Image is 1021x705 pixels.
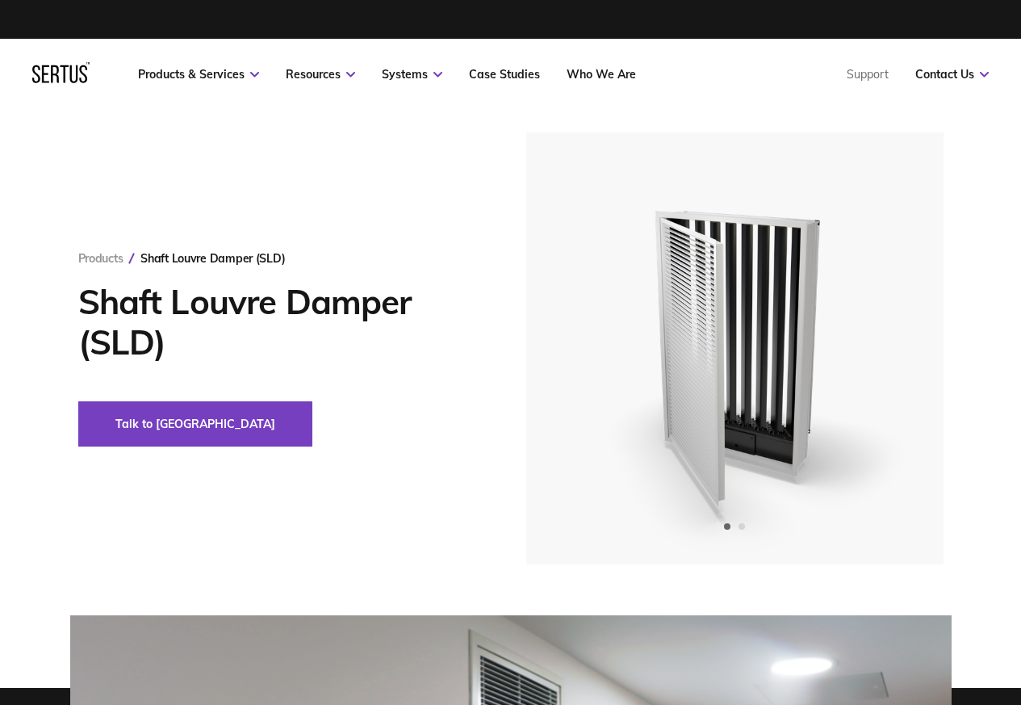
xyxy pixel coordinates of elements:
a: Resources [286,67,355,82]
a: Case Studies [469,67,540,82]
span: Go to slide 2 [739,523,745,530]
a: Products [78,251,123,266]
a: Who We Are [567,67,636,82]
a: Contact Us [915,67,989,82]
button: Talk to [GEOGRAPHIC_DATA] [78,401,312,447]
a: Systems [382,67,442,82]
iframe: Chat Widget [940,627,1021,705]
h1: Shaft Louvre Damper (SLD) [78,282,478,363]
a: Products & Services [138,67,259,82]
a: Support [847,67,889,82]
